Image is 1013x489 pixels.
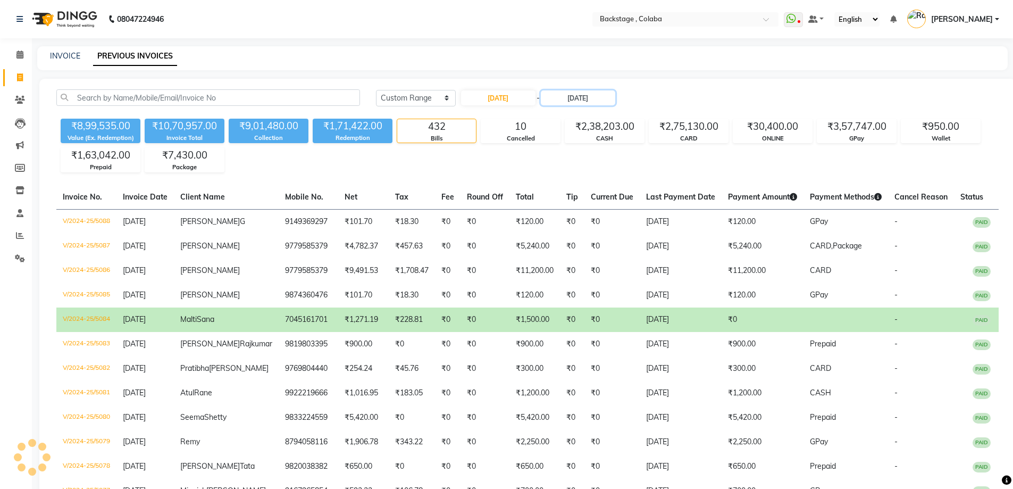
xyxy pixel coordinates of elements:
td: ₹0 [584,209,640,234]
div: ₹8,99,535.00 [61,119,140,134]
input: Start Date [461,90,535,105]
div: ₹950.00 [901,119,980,134]
div: ₹1,71,422.00 [313,119,392,134]
td: ₹0 [560,259,584,283]
div: ₹10,70,957.00 [145,119,224,134]
td: ₹0 [435,259,461,283]
span: Round Off [467,192,503,202]
td: ₹0 [584,454,640,479]
td: 9779585379 [279,234,338,259]
td: ₹900.00 [338,332,389,357]
td: [DATE] [640,308,722,332]
span: PAID [973,364,991,375]
td: [DATE] [640,405,722,430]
span: Remy [180,437,200,446]
span: PAID [973,217,991,228]
td: ₹650.00 [722,454,803,479]
td: ₹300.00 [509,357,560,381]
span: [DATE] [123,363,146,373]
div: Collection [229,134,308,143]
td: ₹1,016.95 [338,381,389,405]
td: ₹1,200.00 [722,381,803,405]
td: V/2024-25/5080 [56,405,116,430]
span: Malti [180,314,197,324]
td: 9833224559 [279,405,338,430]
span: PAID [973,242,991,252]
span: [DATE] [123,461,146,471]
td: ₹0 [435,381,461,405]
div: 432 [397,119,476,134]
td: ₹0 [461,454,509,479]
td: [DATE] [640,381,722,405]
td: ₹2,250.00 [722,430,803,454]
div: ₹30,400.00 [733,119,812,134]
img: logo [27,4,100,34]
div: Package [145,163,224,172]
span: [DATE] [123,290,146,300]
div: CARD [649,134,728,143]
span: Payment Amount [728,192,797,202]
td: ₹18.30 [389,283,435,308]
span: Payment Methods [810,192,882,202]
td: ₹120.00 [722,209,803,234]
div: Invoice Total [145,134,224,143]
span: [PERSON_NAME] [180,461,240,471]
td: ₹0 [435,357,461,381]
td: [DATE] [640,357,722,381]
td: ₹120.00 [509,283,560,308]
b: 08047224946 [117,4,164,34]
span: PAID [973,437,991,448]
td: ₹0 [584,234,640,259]
img: Rashmi Banerjee [907,10,926,28]
td: [DATE] [640,209,722,234]
span: - [894,461,898,471]
td: ₹0 [560,430,584,454]
td: 8794058116 [279,430,338,454]
td: ₹120.00 [722,283,803,308]
td: [DATE] [640,234,722,259]
span: [DATE] [123,266,146,275]
span: Shetty [204,412,227,422]
span: Prepaid [810,412,836,422]
div: ₹7,430.00 [145,148,224,163]
span: - [894,363,898,373]
td: ₹101.70 [338,283,389,308]
td: 9874360476 [279,283,338,308]
td: 9922219666 [279,381,338,405]
div: ₹1,63,042.00 [61,148,140,163]
td: ₹0 [584,259,640,283]
span: [DATE] [123,217,146,226]
span: - [894,388,898,397]
td: ₹9,491.53 [338,259,389,283]
td: V/2024-25/5085 [56,283,116,308]
span: - [894,290,898,300]
div: ₹3,57,747.00 [817,119,896,134]
td: ₹0 [560,283,584,308]
td: ₹0 [584,332,640,357]
div: Prepaid [61,163,140,172]
td: ₹0 [461,332,509,357]
td: ₹0 [461,234,509,259]
span: Client Name [180,192,225,202]
span: Net [345,192,357,202]
td: V/2024-25/5081 [56,381,116,405]
a: PREVIOUS INVOICES [93,47,177,66]
span: - [894,314,898,324]
span: [PERSON_NAME] [180,217,240,226]
td: ₹0 [560,357,584,381]
span: [DATE] [123,412,146,422]
td: ₹0 [435,283,461,308]
td: ₹457.63 [389,234,435,259]
td: ₹0 [560,234,584,259]
input: End Date [541,90,615,105]
span: Fee [441,192,454,202]
span: Mobile No. [285,192,323,202]
td: ₹650.00 [509,454,560,479]
span: Pratibha [180,363,209,373]
span: - [894,437,898,446]
div: ₹9,01,480.00 [229,119,308,134]
td: ₹0 [560,308,584,332]
td: ₹0 [435,430,461,454]
span: GPay [810,437,828,446]
td: ₹0 [560,209,584,234]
